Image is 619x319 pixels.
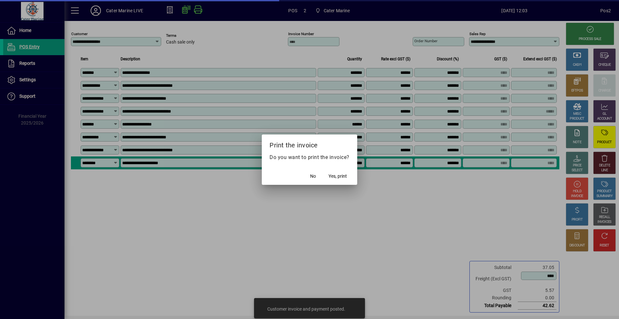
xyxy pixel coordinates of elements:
button: No [303,171,323,182]
span: Yes, print [329,173,347,180]
button: Yes, print [326,171,349,182]
h2: Print the invoice [262,135,357,153]
p: Do you want to print the invoice? [270,154,349,161]
span: No [310,173,316,180]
